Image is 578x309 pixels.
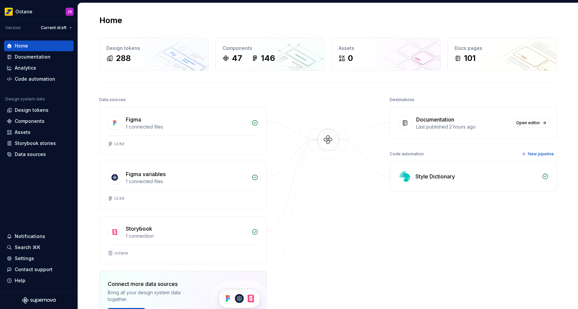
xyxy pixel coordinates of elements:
[261,53,275,64] div: 146
[232,53,242,64] div: 47
[448,38,557,71] a: Docs pages101
[516,120,540,126] span: Open editor
[41,25,67,30] span: Current draft
[455,45,550,52] div: Docs pages
[513,118,549,128] a: Open editor
[464,53,476,64] div: 101
[4,275,74,286] button: Help
[528,151,554,157] span: New pipeline
[99,216,267,264] a: Storybook1 connectionoctane
[126,170,166,178] div: Figma variables
[519,149,557,159] button: New pipeline
[4,105,74,115] a: Design tokens
[222,45,318,52] div: Components
[4,149,74,160] a: Data sources
[4,264,74,275] button: Contact support
[390,95,414,104] div: Destinations
[4,74,74,84] a: Code automation
[15,43,28,49] div: Home
[1,4,76,19] button: OctaneJV
[416,124,509,130] div: Last published 2 hours ago
[215,38,325,71] a: Components47146
[15,266,53,273] div: Contact support
[15,118,44,125] div: Components
[126,225,152,233] div: Storybook
[4,231,74,242] button: Notifications
[415,172,455,180] div: Style Dictionary
[126,115,141,124] div: Figma
[22,297,56,304] svg: Supernova Logo
[5,8,13,16] img: e8093afa-4b23-4413-bf51-00cde92dbd3f.png
[15,76,55,82] div: Code automation
[331,38,441,71] a: Assets0
[348,53,353,64] div: 0
[15,129,30,136] div: Assets
[99,15,122,26] h2: Home
[4,253,74,264] a: Settings
[416,115,454,124] div: Documentation
[4,242,74,253] button: Search ⌘K
[339,45,434,52] div: Assets
[99,107,267,155] a: Figma1 connected filesUI Kit
[4,41,74,51] a: Home
[4,52,74,62] a: Documentation
[114,250,128,256] div: octane
[108,289,198,303] div: Bring all your design system data together.
[116,53,131,64] div: 288
[5,96,45,102] div: Design system data
[38,23,75,32] button: Current draft
[15,233,45,240] div: Notifications
[114,196,124,201] div: UI Kit
[4,63,74,73] a: Analytics
[15,8,32,15] div: Octane
[126,178,248,185] div: 1 connected files
[126,124,248,130] div: 1 connected files
[126,233,248,239] div: 1 connection
[4,127,74,138] a: Assets
[15,107,49,113] div: Design tokens
[108,280,198,288] div: Connect more data sources
[15,65,36,71] div: Analytics
[4,116,74,127] a: Components
[390,149,424,159] div: Code automation
[15,140,56,147] div: Storybook stories
[106,45,202,52] div: Design tokens
[99,162,267,210] a: Figma variables1 connected filesUI Kit
[15,54,51,60] div: Documentation
[5,25,21,30] div: Version
[15,244,40,251] div: Search ⌘K
[99,38,209,71] a: Design tokens288
[15,151,46,158] div: Data sources
[99,95,126,104] div: Data sources
[15,255,34,262] div: Settings
[68,9,72,14] div: JV
[4,138,74,149] a: Storybook stories
[114,141,124,147] div: UI Kit
[15,277,25,284] div: Help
